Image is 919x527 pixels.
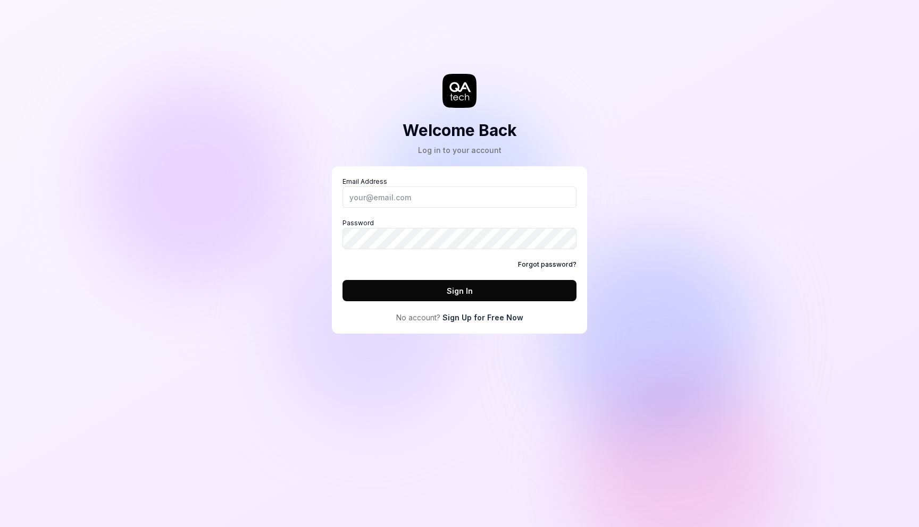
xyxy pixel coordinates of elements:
[342,280,577,301] button: Sign In
[396,312,440,323] span: No account?
[342,218,577,249] label: Password
[442,312,523,323] a: Sign Up for Free Now
[342,186,577,208] input: Email Address
[403,144,517,156] div: Log in to your account
[342,177,577,208] label: Email Address
[518,260,577,269] a: Forgot password?
[342,228,577,249] input: Password
[403,118,517,142] h2: Welcome Back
